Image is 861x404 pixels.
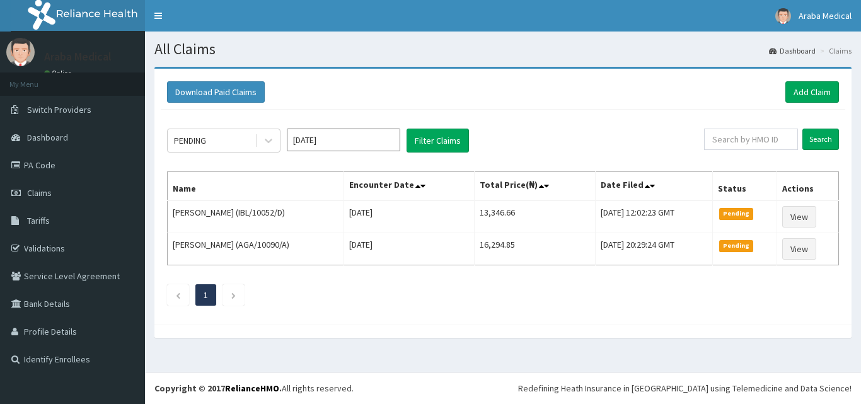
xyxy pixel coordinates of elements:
td: [DATE] [344,233,475,265]
img: User Image [775,8,791,24]
th: Encounter Date [344,172,475,201]
th: Total Price(₦) [475,172,596,201]
strong: Copyright © 2017 . [154,383,282,394]
a: Add Claim [785,81,839,103]
td: [PERSON_NAME] (IBL/10052/D) [168,200,344,233]
td: 16,294.85 [475,233,596,265]
button: Filter Claims [407,129,469,153]
td: [DATE] [344,200,475,233]
span: Dashboard [27,132,68,143]
span: Switch Providers [27,104,91,115]
a: Previous page [175,289,181,301]
input: Search by HMO ID [704,129,798,150]
td: [DATE] 12:02:23 GMT [596,200,712,233]
span: Araba Medical [799,10,852,21]
span: Tariffs [27,215,50,226]
th: Actions [777,172,838,201]
p: Araba Medical [44,51,112,62]
input: Select Month and Year [287,129,400,151]
span: Pending [719,240,754,251]
th: Name [168,172,344,201]
img: User Image [6,38,35,66]
a: Next page [231,289,236,301]
h1: All Claims [154,41,852,57]
li: Claims [817,45,852,56]
a: RelianceHMO [225,383,279,394]
a: Dashboard [769,45,816,56]
a: View [782,238,816,260]
a: Page 1 is your current page [204,289,208,301]
td: [DATE] 20:29:24 GMT [596,233,712,265]
span: Claims [27,187,52,199]
span: Pending [719,208,754,219]
div: Redefining Heath Insurance in [GEOGRAPHIC_DATA] using Telemedicine and Data Science! [518,382,852,395]
button: Download Paid Claims [167,81,265,103]
a: Online [44,69,74,78]
td: [PERSON_NAME] (AGA/10090/A) [168,233,344,265]
th: Date Filed [596,172,712,201]
input: Search [802,129,839,150]
footer: All rights reserved. [145,372,861,404]
a: View [782,206,816,228]
th: Status [712,172,777,201]
td: 13,346.66 [475,200,596,233]
div: PENDING [174,134,206,147]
